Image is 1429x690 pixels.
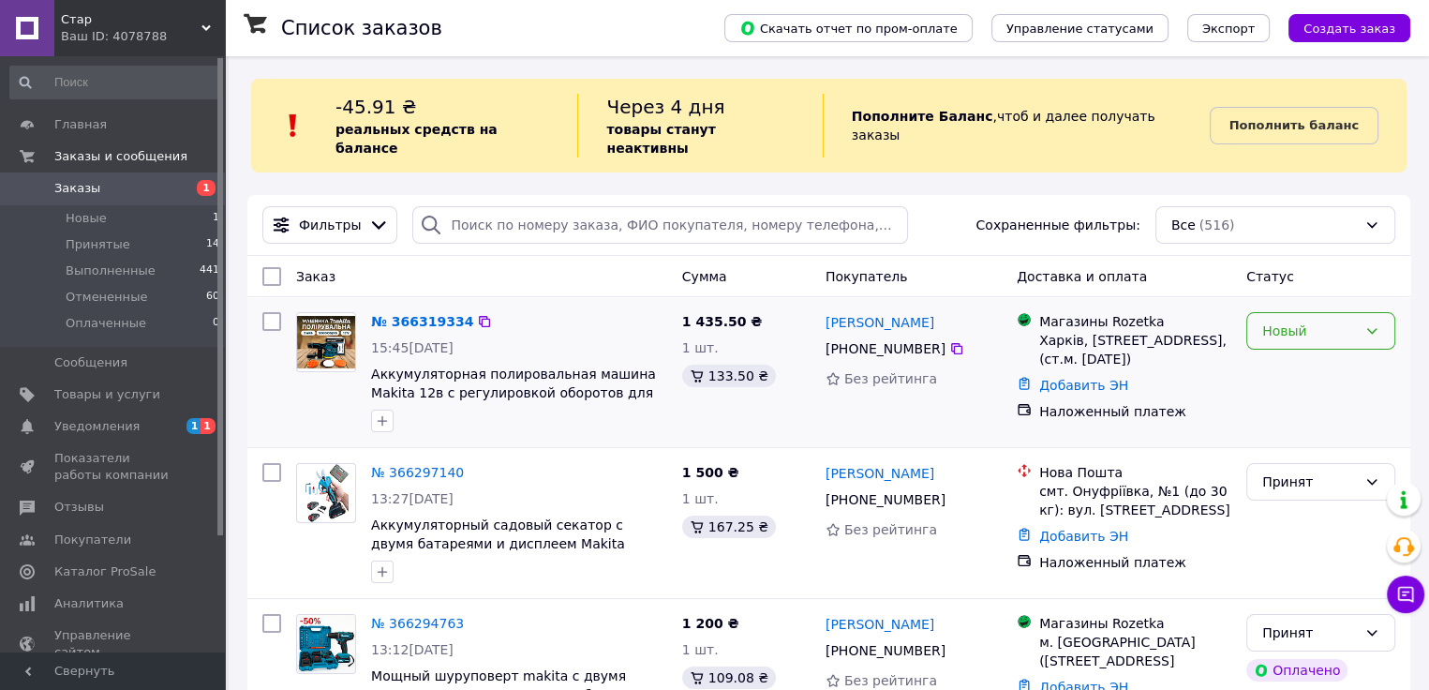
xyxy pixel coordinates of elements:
a: Фото товару [296,614,356,674]
button: Скачать отчет по пром-оплате [724,14,973,42]
b: Пополнить баланс [1229,118,1359,132]
div: 133.50 ₴ [682,365,776,387]
a: Добавить ЭН [1039,378,1128,393]
div: , чтоб и далее получать заказы [823,94,1210,157]
span: Через 4 дня [606,96,724,118]
span: 13:27[DATE] [371,491,454,506]
div: Наложенный платеж [1039,553,1231,572]
div: Наложенный платеж [1039,402,1231,421]
b: Пополните Баланс [852,109,993,124]
div: Нова Пошта [1039,463,1231,482]
a: № 366319334 [371,314,473,329]
img: :exclamation: [279,112,307,140]
span: -45.91 ₴ [335,96,416,118]
span: Главная [54,116,107,133]
span: Управление статусами [1006,22,1154,36]
input: Поиск по номеру заказа, ФИО покупателя, номеру телефона, Email, номеру накладной [412,206,907,244]
span: 1 шт. [682,642,719,657]
span: 1 435.50 ₴ [682,314,763,329]
div: 167.25 ₴ [682,516,776,538]
a: Аккумуляторный садовый секатор с двумя батареями и дисплеем Makita электрический секатор для дачи [371,517,625,570]
span: Стар [61,11,201,28]
b: реальных средств на балансе [335,122,498,156]
div: Ваш ID: 4078788 [61,28,225,45]
button: Экспорт [1187,14,1270,42]
div: [PHONE_NUMBER] [822,637,949,664]
a: [PERSON_NAME] [826,615,934,634]
span: Аналитика [54,595,124,612]
div: 109.08 ₴ [682,667,776,689]
span: Товары и услуги [54,386,160,403]
span: Заказы и сообщения [54,148,187,165]
a: [PERSON_NAME] [826,464,934,483]
span: 1 [197,180,216,196]
div: Магазины Rozetka [1039,614,1231,633]
span: Новые [66,210,107,227]
span: 60 [206,289,219,306]
span: 13:12[DATE] [371,642,454,657]
input: Поиск [9,66,221,99]
span: Покупатели [54,532,131,548]
span: Без рейтинга [844,371,937,386]
div: Принят [1262,472,1357,492]
span: 15:45[DATE] [371,340,454,355]
a: Создать заказ [1270,20,1410,35]
span: Заказ [296,269,335,284]
span: Сообщения [54,354,127,371]
span: 14 [206,236,219,253]
span: Принятые [66,236,130,253]
span: Сумма [682,269,727,284]
span: Сохраненные фильтры: [975,216,1139,234]
span: Экспорт [1202,22,1255,36]
span: 0 [213,315,219,332]
button: Управление статусами [991,14,1169,42]
a: Фото товару [296,312,356,372]
span: Скачать отчет по пром-оплате [739,20,958,37]
h1: Список заказов [281,17,442,39]
a: № 366294763 [371,616,464,631]
b: товары станут неактивны [606,122,715,156]
span: Создать заказ [1303,22,1395,36]
button: Создать заказ [1288,14,1410,42]
a: Добавить ЭН [1039,529,1128,544]
div: [PHONE_NUMBER] [822,336,949,362]
span: Уведомления [54,418,140,435]
span: 1 шт. [682,340,719,355]
span: Отзывы [54,499,104,516]
span: Выполненные [66,262,156,279]
span: Покупатель [826,269,908,284]
span: 1 [201,418,216,434]
span: Без рейтинга [844,522,937,537]
span: Все [1171,216,1196,234]
div: Харків, [STREET_ADDRESS], (ст.м. [DATE]) [1039,331,1231,368]
a: № 366297140 [371,465,464,480]
span: 1 [213,210,219,227]
span: 441 [200,262,219,279]
div: Оплачено [1246,659,1347,682]
span: Показатели работы компании [54,450,173,484]
div: Новый [1262,321,1357,341]
span: 1 [186,418,201,434]
img: Фото товару [297,316,355,368]
div: [PHONE_NUMBER] [822,487,949,513]
span: (516) [1199,217,1235,232]
span: Фильтры [299,216,361,234]
img: Фото товару [297,615,355,673]
span: Отмененные [66,289,147,306]
img: Фото товару [304,464,350,522]
span: Статус [1246,269,1294,284]
span: Каталог ProSale [54,563,156,580]
span: Без рейтинга [844,673,937,688]
span: Управление сайтом [54,627,173,661]
a: Аккумуляторная полировальная машина Makita 12в с регулировкой оборотов для авто [371,367,656,419]
button: Чат с покупателем [1387,576,1424,613]
span: 1 шт. [682,491,719,506]
span: 1 500 ₴ [682,465,739,480]
span: Оплаченные [66,315,146,332]
div: Принят [1262,622,1357,643]
span: Заказы [54,180,100,197]
a: Фото товару [296,463,356,523]
div: смт. Онуфріївка, №1 (до 30 кг): вул. [STREET_ADDRESS] [1039,482,1231,519]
